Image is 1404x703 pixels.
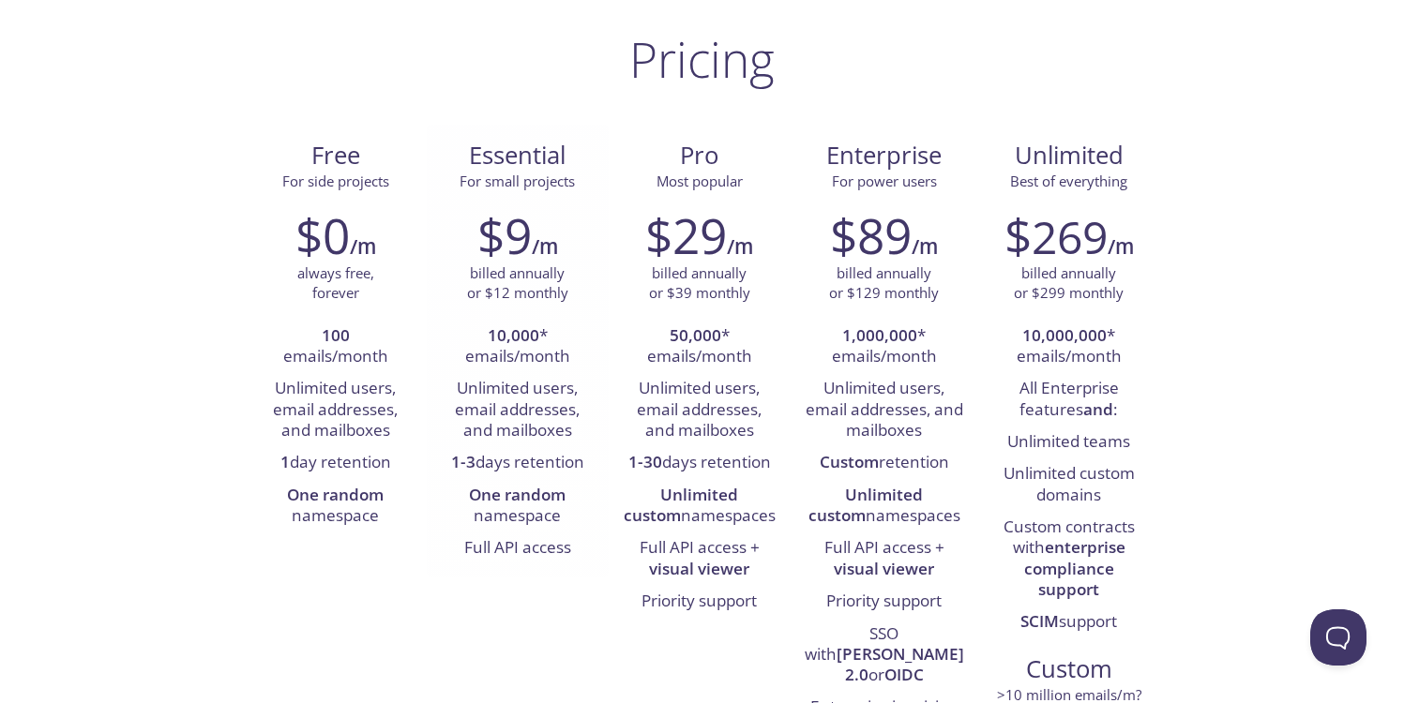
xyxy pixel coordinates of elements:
h6: /m [912,231,938,262]
strong: 10,000 [488,324,539,346]
p: billed annually or $299 monthly [1014,263,1124,304]
p: billed annually or $39 monthly [649,263,750,304]
li: namespaces [623,480,777,533]
li: SSO with or [805,619,964,693]
li: namespace [259,480,413,533]
strong: 1,000,000 [842,324,917,346]
strong: 50,000 [670,324,721,346]
h2: $29 [645,207,727,263]
h2: $89 [830,207,912,263]
li: All Enterprise features : [992,373,1146,426]
span: Best of everything [1010,172,1127,190]
strong: visual viewer [834,558,934,579]
strong: Unlimited custom [808,484,924,526]
strong: 1-30 [628,451,662,472]
h6: /m [532,231,558,262]
li: day retention [259,447,413,479]
li: Unlimited custom domains [992,458,1146,512]
strong: 100 [322,324,350,346]
span: Custom [993,653,1145,685]
li: emails/month [259,321,413,374]
h6: /m [350,231,376,262]
li: days retention [623,447,777,479]
span: Free [260,140,412,172]
li: retention [805,447,964,479]
h1: Pricing [629,31,775,87]
strong: 1-3 [451,451,476,472]
li: Unlimited users, email addresses, and mailboxes [441,373,595,447]
li: * emails/month [623,321,777,374]
span: 269 [1032,206,1108,267]
li: * emails/month [805,321,964,374]
li: days retention [441,447,595,479]
li: Unlimited users, email addresses, and mailboxes [623,373,777,447]
h2: $0 [295,207,350,263]
strong: SCIM [1020,610,1059,632]
span: Pro [624,140,776,172]
h2: $9 [477,207,532,263]
li: Full API access + [805,532,964,586]
li: namespace [441,480,595,533]
strong: [PERSON_NAME] 2.0 [837,643,964,685]
iframe: Help Scout Beacon - Open [1310,609,1366,666]
li: Full API access [441,532,595,564]
strong: One random [287,484,384,505]
span: Enterprise [806,140,963,172]
li: Priority support [623,586,777,618]
span: Unlimited [1015,139,1124,172]
h2: $ [1004,207,1108,263]
span: Most popular [657,172,743,190]
strong: 1 [280,451,290,472]
li: Unlimited users, email addresses, and mailboxes [259,373,413,447]
h6: /m [1108,231,1134,262]
strong: OIDC [884,664,924,685]
li: * emails/month [441,321,595,374]
strong: Unlimited custom [624,484,739,526]
li: support [992,606,1146,638]
span: Essential [442,140,594,172]
span: For small projects [460,172,575,190]
strong: One random [469,484,566,505]
h6: /m [727,231,753,262]
li: Full API access + [623,532,777,586]
span: For side projects [282,172,389,190]
span: For power users [832,172,937,190]
p: billed annually or $129 monthly [829,263,939,304]
strong: and [1083,398,1113,420]
strong: 10,000,000 [1022,324,1107,346]
li: namespaces [805,480,964,533]
li: Unlimited teams [992,426,1146,458]
strong: visual viewer [649,558,749,579]
p: billed annually or $12 monthly [467,263,568,304]
li: Unlimited users, email addresses, and mailboxes [805,373,964,447]
strong: enterprise compliance support [1024,536,1125,600]
li: * emails/month [992,321,1146,374]
p: always free, forever [297,263,374,304]
strong: Custom [820,451,879,472]
li: Priority support [805,586,964,618]
li: Custom contracts with [992,512,1146,606]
